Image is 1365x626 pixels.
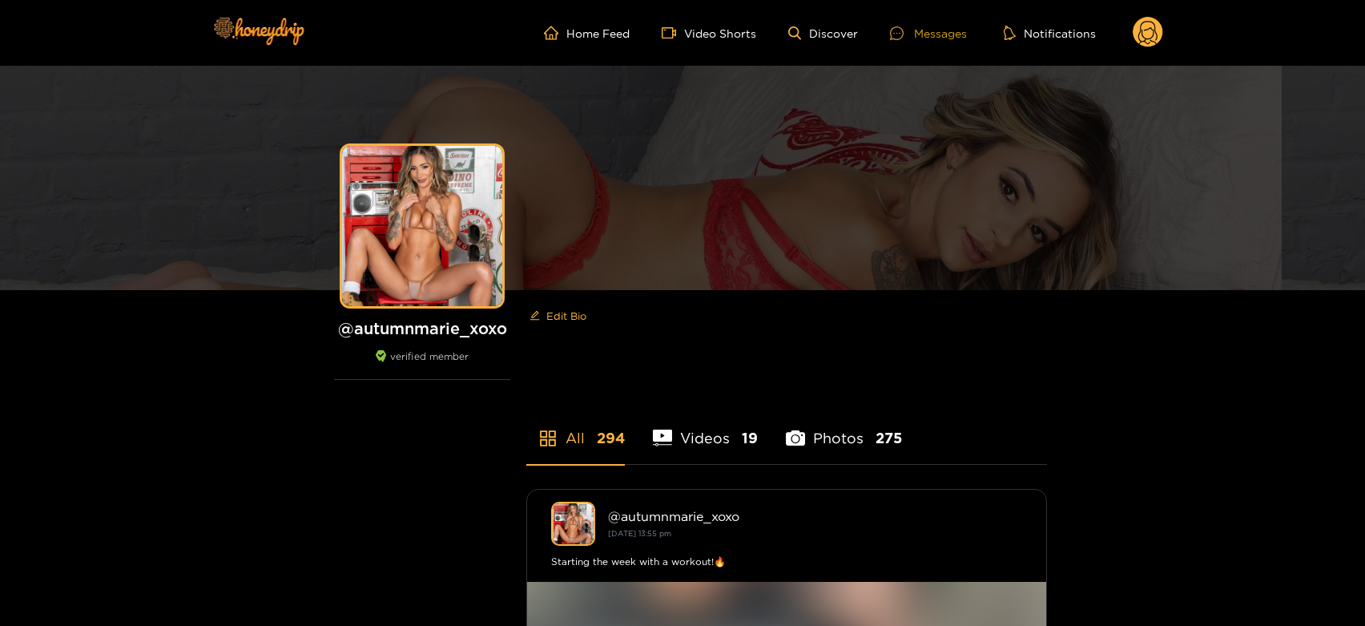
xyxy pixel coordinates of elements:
[597,428,625,448] span: 294
[662,26,684,40] span: video-camera
[999,25,1101,41] button: Notifications
[544,26,630,40] a: Home Feed
[529,310,540,322] span: edit
[786,392,902,464] li: Photos
[890,24,967,42] div: Messages
[653,392,758,464] li: Videos
[608,509,1022,523] div: @ autumnmarie_xoxo
[608,529,671,538] small: [DATE] 13:55 pm
[546,308,586,324] span: Edit Bio
[788,26,858,40] a: Discover
[526,303,590,329] button: editEdit Bio
[334,318,510,338] h1: @ autumnmarie_xoxo
[662,26,756,40] a: Video Shorts
[876,428,902,448] span: 275
[526,392,625,464] li: All
[551,554,1022,570] div: Starting the week with a workout!🔥
[334,350,510,380] div: verified member
[544,26,566,40] span: home
[742,428,758,448] span: 19
[551,502,595,546] img: autumnmarie_xoxo
[538,429,558,448] span: appstore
